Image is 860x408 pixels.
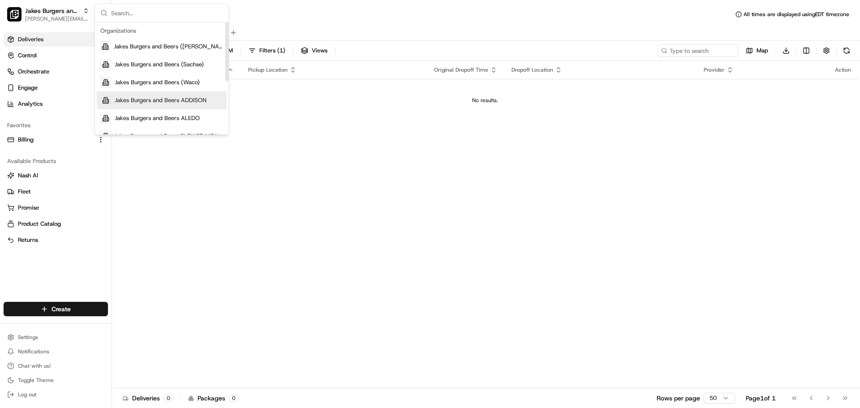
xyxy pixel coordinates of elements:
span: Orchestrate [18,68,49,76]
span: Dropoff Location [512,66,553,73]
span: Toggle Theme [18,377,54,384]
div: Available Products [4,154,108,168]
div: Favorites [4,118,108,133]
a: Billing [7,136,94,144]
div: Page 1 of 1 [746,394,776,403]
img: 1736555255976-a54dd68f-1ca7-489b-9aae-adbdc363a1c4 [9,86,25,102]
a: Fleet [7,188,104,196]
button: Create [4,302,108,316]
img: Jakes Burgers and Beers FLOWER MOUND [7,7,21,21]
a: Product Catalog [7,220,104,228]
span: Engage [18,84,38,92]
input: Type to search [658,44,738,57]
span: Filters [259,47,285,55]
button: Views [297,44,331,57]
button: Log out [4,388,108,401]
span: Fleet [18,188,31,196]
span: Chat with us! [18,362,51,369]
span: Jakes Burgers and Beers (Waco) [115,78,200,86]
span: Control [18,52,37,60]
a: Promise [7,204,104,212]
button: Returns [4,233,108,247]
button: Orchestrate [4,64,108,79]
span: Promise [18,204,39,212]
button: Refresh [840,44,853,57]
a: Deliveries [4,32,108,47]
button: Product Catalog [4,217,108,231]
span: Provider [704,66,725,73]
button: Fleet [4,185,108,199]
span: ( 1 ) [277,47,285,55]
div: Suggestions [95,22,228,135]
span: Deliveries [18,35,43,43]
span: Jakes Burgers and Beers ALEDO [115,114,200,122]
span: Jakes Burgers and Beers FLOWER MOUND [114,132,223,140]
p: Rows per page [657,394,700,403]
button: Notifications [4,345,108,358]
button: Billing [4,133,108,147]
span: Jakes Burgers and Beers ADDISON [115,96,206,104]
span: Settings [18,334,38,341]
a: 📗Knowledge Base [5,126,72,142]
div: No results. [116,97,855,104]
button: Map [742,44,772,57]
span: Product Catalog [18,220,61,228]
span: Pickup Location [248,66,288,73]
button: Jakes Burgers and Beers FLOWER MOUNDJakes Burgers and Beers FLOWER MOUND[PERSON_NAME][EMAIL_ADDRE... [4,4,93,25]
span: Notifications [18,348,49,355]
span: Jakes Burgers and Beers (Sachse) [115,60,204,69]
span: Create [52,305,71,314]
span: Billing [18,136,34,144]
div: Packages [188,394,239,403]
button: Control [4,48,108,63]
button: Settings [4,331,108,344]
div: Start new chat [30,86,147,94]
span: Analytics [18,100,43,108]
a: Analytics [4,97,108,111]
span: API Documentation [85,130,144,139]
span: Pylon [89,152,108,159]
button: [PERSON_NAME][EMAIL_ADDRESS][PERSON_NAME][DOMAIN_NAME] [25,15,89,22]
button: Nash AI [4,168,108,183]
div: We're available if you need us! [30,94,113,102]
button: Jakes Burgers and Beers FLOWER MOUND [25,6,79,15]
div: Organizations [97,24,227,38]
input: Search... [111,4,223,22]
div: 0 [229,394,239,402]
button: Chat with us! [4,360,108,372]
a: Powered byPylon [63,151,108,159]
div: Action [835,66,851,73]
div: 📗 [9,131,16,138]
div: Deliveries [123,394,173,403]
div: 0 [163,394,173,402]
span: Knowledge Base [18,130,69,139]
button: Engage [4,81,108,95]
a: Nash AI [7,172,104,180]
span: Original Dropoff Time [434,66,488,73]
div: 💻 [76,131,83,138]
img: Nash [9,9,27,27]
a: 💻API Documentation [72,126,147,142]
span: Views [312,47,327,55]
span: Jakes Burgers and Beers ([PERSON_NAME]) [114,43,223,51]
span: Log out [18,391,36,398]
button: Start new chat [152,88,163,99]
p: Welcome 👋 [9,36,163,50]
button: Filters(1) [245,44,289,57]
button: Toggle Theme [4,374,108,387]
a: Returns [7,236,104,244]
span: Map [757,47,768,55]
button: Promise [4,201,108,215]
span: Returns [18,236,38,244]
span: All times are displayed using EDT timezone [744,11,849,18]
input: Got a question? Start typing here... [23,58,161,67]
span: Nash AI [18,172,38,180]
